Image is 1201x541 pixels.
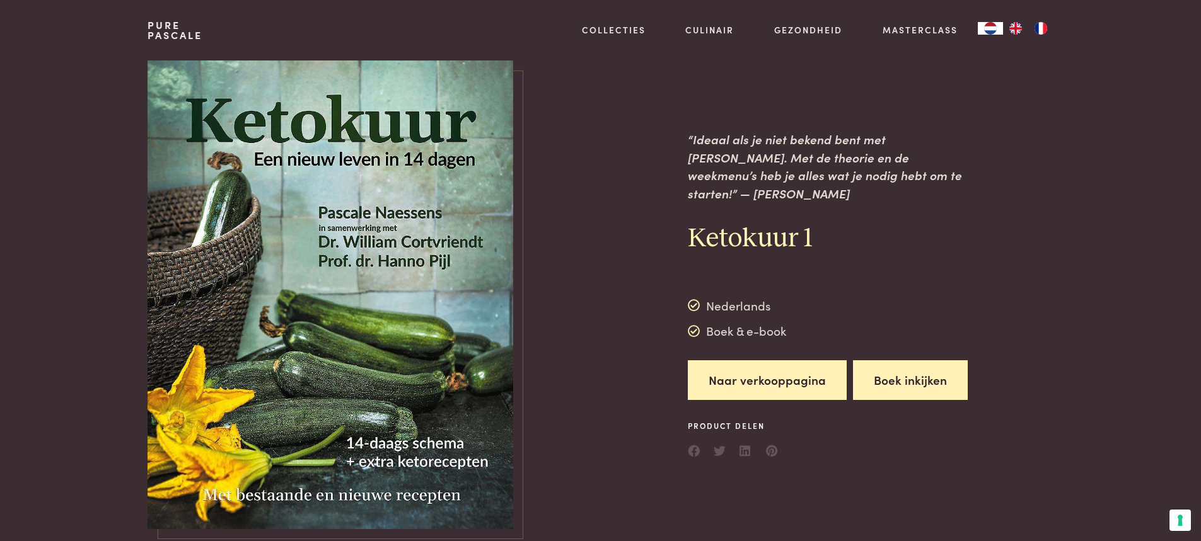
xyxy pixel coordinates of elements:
a: FR [1028,22,1053,35]
a: Collecties [582,23,646,37]
button: Boek inkijken [853,360,968,400]
p: “Ideaal als je niet bekend bent met [PERSON_NAME]. Met de theorie en de weekmenu’s heb je alles w... [688,130,977,203]
ul: Language list [1003,22,1053,35]
a: Culinair [685,23,734,37]
a: Gezondheid [774,23,842,37]
aside: Language selected: Nederlands [978,22,1053,35]
h2: Ketokuur 1 [688,222,977,256]
a: PurePascale [148,20,202,40]
div: Nederlands [688,296,787,315]
img: https://admin.purepascale.com/wp-content/uploads/2019/09/pascale-naessens-ketokuur.jpeg [148,60,513,529]
a: EN [1003,22,1028,35]
button: Uw voorkeuren voor toestemming voor trackingtechnologieën [1169,510,1191,531]
div: Language [978,22,1003,35]
span: Product delen [688,420,779,431]
div: Boek & e-book [688,322,787,341]
a: NL [978,22,1003,35]
a: Masterclass [883,23,958,37]
a: Naar verkooppagina [688,360,847,400]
